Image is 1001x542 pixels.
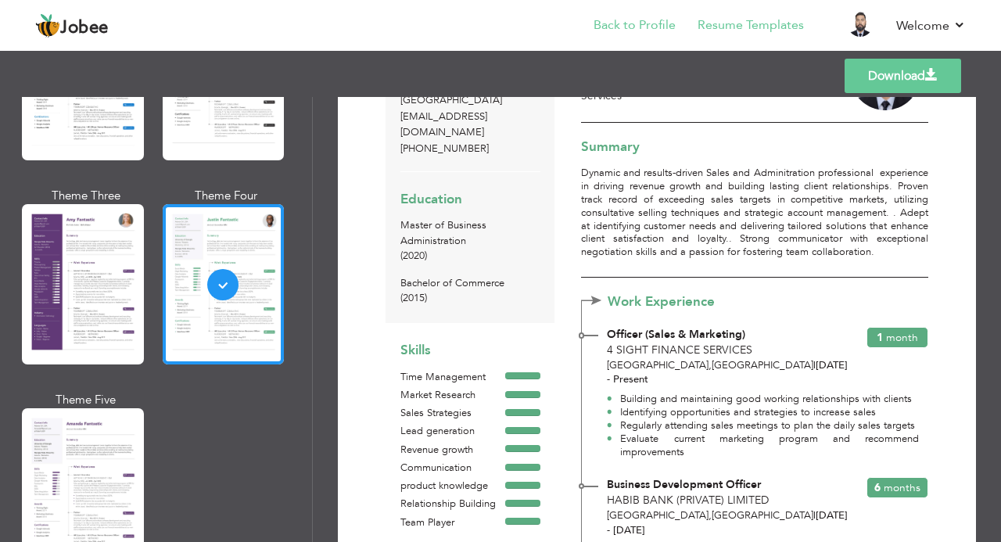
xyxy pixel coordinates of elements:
span: Bachelor of Commerce [400,276,504,290]
div: Sales Strategies [400,406,505,422]
div: Theme Five [25,392,147,408]
p: Dynamic and results-driven Sales and Adminitration professional experience in driving revenue gro... [581,167,928,259]
a: Jobee [35,13,109,38]
div: Relationship Building [400,497,505,512]
h3: Skills [400,343,540,358]
span: [GEOGRAPHIC_DATA] [GEOGRAPHIC_DATA] [607,508,813,522]
span: Business Development Officer [607,477,761,492]
span: 4 Sight Finance Services [607,343,752,357]
div: product knowledge [400,479,505,494]
div: Revenue growth [400,443,505,458]
li: Regularly attending sales meetings to plan the daily sales targets [607,419,919,433]
h3: Education [400,192,540,207]
span: Jobee [60,20,109,37]
span: [DATE] - [DATE] [607,508,848,537]
div: Time Management [400,370,505,386]
span: 1 [877,330,883,345]
li: Evaluate current marketing program and recommend improvements [607,433,919,459]
span: Master of Business Administration [400,218,486,248]
li: Building and maintaining good working relationships with clients [607,393,919,406]
div: Theme Four [166,188,288,204]
div: Team Player [400,515,505,531]
span: | [813,358,816,372]
span: | [813,508,816,522]
span: (2020) [400,249,427,263]
span: , [709,508,712,522]
span: Month [886,330,918,345]
a: Download [845,59,961,93]
span: , [709,358,712,372]
img: Profile Img [848,12,873,37]
span: Months [884,480,920,495]
p: [PHONE_NUMBER] [400,142,540,157]
h3: Summary [581,140,928,155]
span: [GEOGRAPHIC_DATA] [GEOGRAPHIC_DATA] [607,358,813,372]
span: 6 [874,480,881,495]
span: Work Experience [608,295,740,310]
li: Identifying opportunities and strategies to increase sales [607,406,919,419]
div: Lead generation [400,424,505,440]
a: Resume Templates [698,16,804,34]
span: [DATE] - Present [607,358,848,387]
span: Habib Bank (Private) Limited [607,493,769,508]
a: Back to Profile [594,16,676,34]
span: (2015) [400,291,427,305]
div: Communication [400,461,505,476]
img: jobee.io [35,13,60,38]
span: Officer (Sales & Marketing) [607,327,745,342]
p: [EMAIL_ADDRESS][DOMAIN_NAME] [400,109,540,140]
a: Welcome [896,16,966,35]
div: Theme Three [25,188,147,204]
div: Market Research [400,388,505,404]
